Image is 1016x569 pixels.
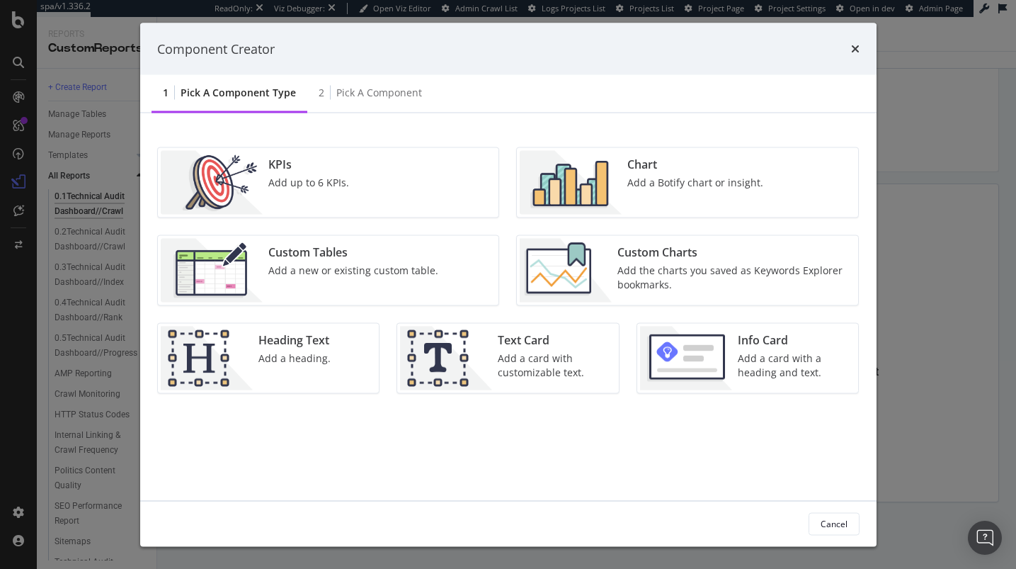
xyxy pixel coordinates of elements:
[268,157,349,173] div: KPIs
[319,86,324,100] div: 2
[738,351,850,380] div: Add a card with a heading and text.
[851,40,860,58] div: times
[738,332,850,349] div: Info Card
[617,244,850,261] div: Custom Charts
[258,351,331,366] div: Add a heading.
[258,332,331,349] div: Heading Text
[400,327,492,390] img: CIPqJSrR.png
[161,239,263,303] img: CzM_nd8v.png
[268,264,438,278] div: Add a new or existing custom table.
[520,151,622,215] img: BHjNRGjj.png
[268,176,349,190] div: Add up to 6 KPIs.
[336,86,422,100] div: Pick a Component
[809,512,860,535] button: Cancel
[157,40,275,58] div: Component Creator
[181,86,296,100] div: Pick a Component type
[161,327,253,390] img: CtJ9-kHf.png
[163,86,169,100] div: 1
[617,264,850,292] div: Add the charts you saved as Keywords Explorer bookmarks.
[268,244,438,261] div: Custom Tables
[968,521,1002,555] div: Open Intercom Messenger
[821,517,847,529] div: Cancel
[498,332,610,349] div: Text Card
[627,176,763,190] div: Add a Botify chart or insight.
[498,351,610,380] div: Add a card with customizable text.
[161,151,263,215] img: __UUOcd1.png
[627,157,763,173] div: Chart
[520,239,612,303] img: Chdk0Fza.png
[140,23,877,546] div: modal
[640,327,732,390] img: 9fcGIRyhgxRLRpur6FCk681sBQ4rDmX99LnU5EkywwAAAAAElFTkSuQmCC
